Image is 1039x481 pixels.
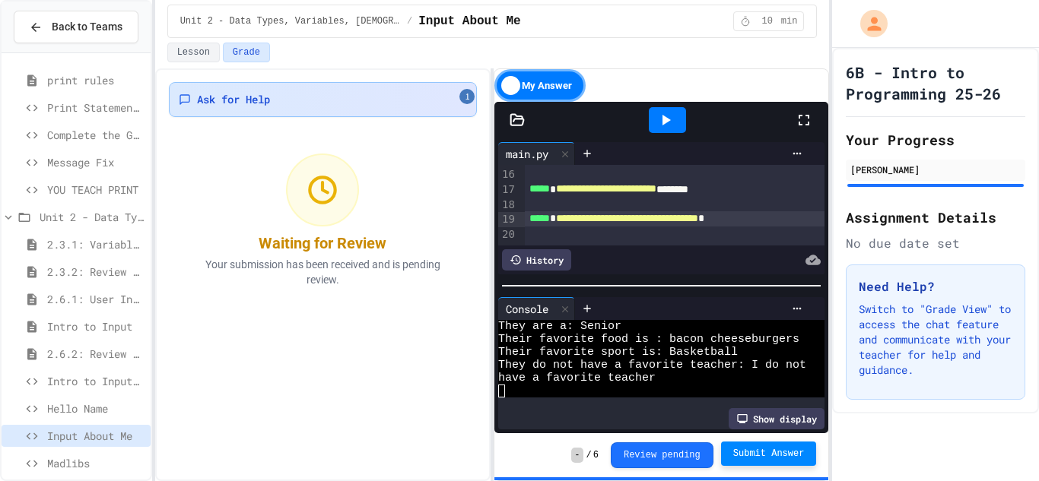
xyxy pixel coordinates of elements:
[781,15,798,27] span: min
[40,209,145,225] span: Unit 2 - Data Types, Variables, [DEMOGRAPHIC_DATA]
[571,448,583,463] span: -
[733,448,805,460] span: Submit Answer
[498,146,556,162] div: main.py
[47,72,145,88] span: print rules
[498,320,621,333] span: They are a: Senior
[47,455,145,471] span: Madlibs
[498,167,517,182] div: 16
[498,212,517,227] div: 19
[498,182,517,198] div: 17
[498,301,556,317] div: Console
[846,129,1025,150] h2: Your Progress
[180,15,401,27] span: Unit 2 - Data Types, Variables, [DEMOGRAPHIC_DATA]
[498,333,799,346] span: Their favorite food is : bacon cheeseburgers
[47,346,145,362] span: 2.6.2: Review - User Input
[47,264,145,280] span: 2.3.2: Review - Variables and Data Types
[755,15,780,27] span: 10
[47,182,145,198] span: YOU TEACH PRINT
[844,6,891,41] div: My Account
[846,62,1025,104] h1: 6B - Intro to Programming 25-26
[407,15,412,27] span: /
[47,154,145,170] span: Message Fix
[498,346,738,359] span: Their favorite sport is: Basketball
[498,297,575,320] div: Console
[223,43,270,62] button: Grade
[498,372,656,384] span: have a favorite teacher
[859,277,1012,296] h3: Need Help?
[611,442,713,468] button: Review pending
[593,449,599,461] span: 6
[846,234,1025,252] div: No due date set
[502,249,571,271] div: History
[47,127,145,143] span: Complete the Greeting
[498,142,575,165] div: main.py
[47,100,145,116] span: Print Statement Repair
[459,89,475,104] span: 1
[52,19,122,35] span: Back to Teams
[846,207,1025,228] h2: Assignment Details
[729,408,825,429] div: Show display
[47,291,145,307] span: 2.6.1: User Input
[47,400,145,416] span: Hello Name
[47,373,145,389] span: Intro to Input Exercise
[498,359,806,372] span: They do not have a favorite teacher: I do not
[498,198,517,213] div: 18
[259,233,386,254] div: Waiting for Review
[47,236,145,252] span: 2.3.1: Variables and Data Types
[721,441,817,466] button: Submit Answer
[186,257,459,287] p: Your submission has been received and is pending review.
[14,11,138,43] button: Back to Teams
[850,163,1021,176] div: [PERSON_NAME]
[167,43,220,62] button: Lesson
[586,449,592,461] span: /
[498,227,517,242] div: 20
[47,318,145,334] span: Intro to Input
[418,12,520,30] span: Input About Me
[197,92,270,107] span: Ask for Help
[47,428,145,444] span: Input About Me
[859,302,1012,378] p: Switch to "Grade View" to access the chat feature and communicate with your teacher for help and ...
